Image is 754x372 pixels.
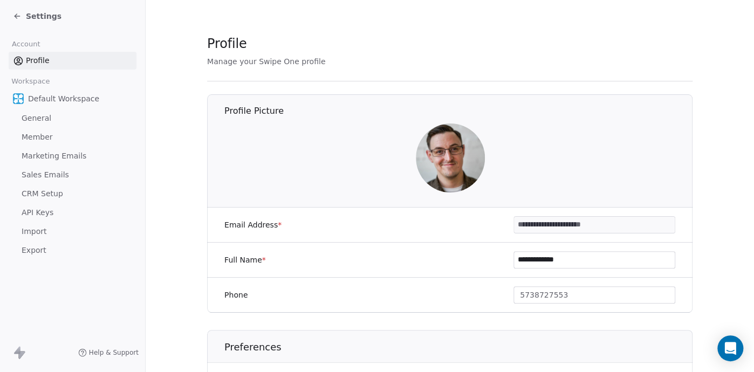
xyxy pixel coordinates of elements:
button: 5738727553 [513,286,675,304]
span: Workspace [7,73,54,89]
span: Profile [207,36,247,52]
a: Settings [13,11,61,22]
span: Import [22,226,46,237]
a: Export [9,242,136,259]
span: Member [22,132,53,143]
label: Full Name [224,254,266,265]
span: Account [7,36,45,52]
span: 5738727553 [520,290,568,301]
a: Import [9,223,136,240]
a: Help & Support [78,348,139,357]
span: Manage your Swipe One profile [207,57,325,66]
a: Member [9,128,136,146]
a: Marketing Emails [9,147,136,165]
span: Settings [26,11,61,22]
a: Sales Emails [9,166,136,184]
a: Profile [9,52,136,70]
a: API Keys [9,204,136,222]
a: CRM Setup [9,185,136,203]
img: Engage%20360%20Logo_427x427_Final@1x%20copy.png [13,93,24,104]
h1: Profile Picture [224,105,693,117]
a: General [9,109,136,127]
span: General [22,113,51,124]
label: Phone [224,290,248,300]
span: Marketing Emails [22,150,86,162]
span: Sales Emails [22,169,69,181]
span: API Keys [22,207,53,218]
span: Default Workspace [28,93,99,104]
h1: Preferences [224,341,693,354]
div: Open Intercom Messenger [717,335,743,361]
span: Help & Support [89,348,139,357]
label: Email Address [224,219,282,230]
span: CRM Setup [22,188,63,199]
img: profile.jpg [416,123,485,192]
span: Export [22,245,46,256]
span: Profile [26,55,50,66]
